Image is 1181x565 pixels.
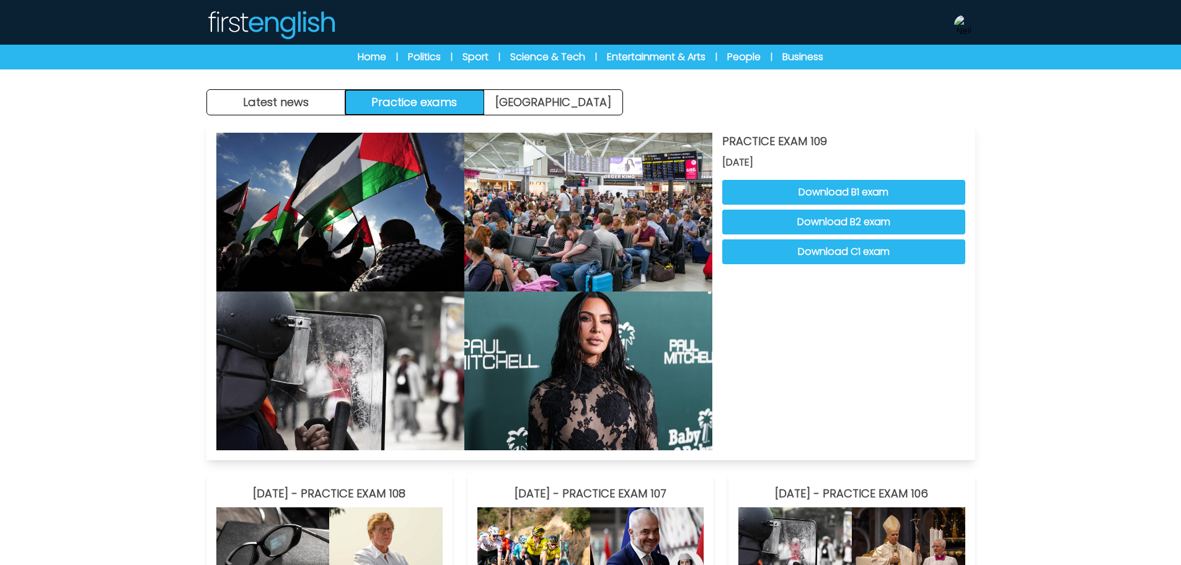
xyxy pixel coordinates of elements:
[771,51,772,63] span: |
[510,50,585,65] a: Science & Tech
[216,133,464,291] img: PRACTICE EXAM 109
[595,51,597,63] span: |
[727,50,761,65] a: People
[722,239,965,264] button: Download C1 exam
[722,155,965,170] span: [DATE]
[451,51,453,63] span: |
[207,90,346,115] button: Latest news
[396,51,398,63] span: |
[462,50,489,65] a: Sport
[607,50,706,65] a: Entertainment & Arts
[477,485,704,502] h3: [DATE] - PRACTICE EXAM 107
[484,90,622,115] a: [GEOGRAPHIC_DATA]
[358,50,386,65] a: Home
[722,210,965,234] button: Download B2 exam
[216,291,464,450] img: PRACTICE EXAM 109
[715,51,717,63] span: |
[464,133,712,291] img: PRACTICE EXAM 109
[722,180,965,205] button: Download B1 exam
[408,50,441,65] a: Politics
[345,90,484,115] button: Practice exams
[216,485,443,502] h3: [DATE] - PRACTICE EXAM 108
[464,291,712,450] img: PRACTICE EXAM 109
[954,15,974,35] img: Neil Storey
[498,51,500,63] span: |
[782,50,823,65] a: Business
[206,10,335,40] img: Logo
[738,485,965,502] h3: [DATE] - PRACTICE EXAM 106
[722,133,965,150] h3: PRACTICE EXAM 109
